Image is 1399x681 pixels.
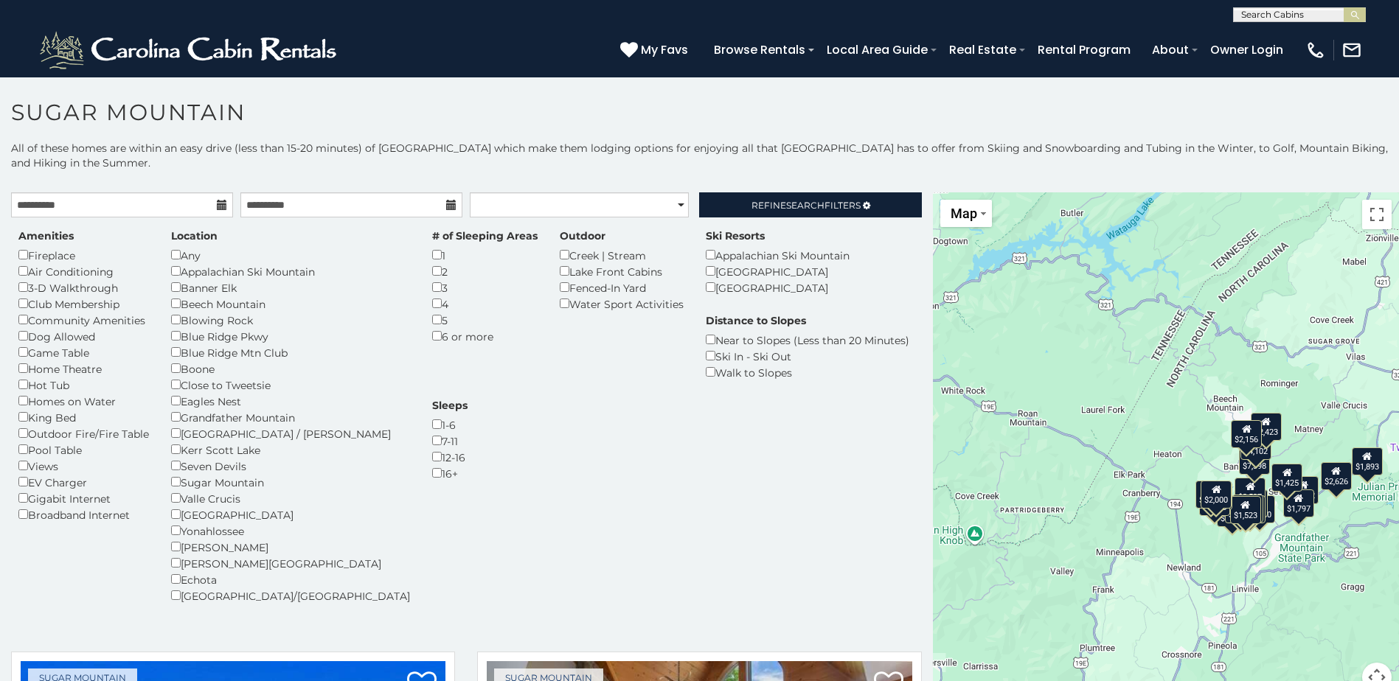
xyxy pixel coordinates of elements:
a: Local Area Guide [819,37,935,63]
div: Pool Table [18,441,149,458]
div: Fireplace [18,247,149,263]
div: Water Sport Activities [560,296,684,312]
div: $2,784 [1195,481,1226,509]
div: $7,398 [1239,447,1270,475]
div: 1 [432,247,538,263]
div: Home Theatre [18,360,149,377]
div: 16+ [432,465,468,481]
div: 4 [432,296,538,312]
span: Search [786,200,825,211]
div: [PERSON_NAME][GEOGRAPHIC_DATA] [171,555,410,571]
label: Distance to Slopes [706,313,806,328]
a: About [1145,37,1196,63]
div: Banner Elk [171,279,410,296]
div: Community Amenities [18,312,149,328]
div: 1-6 [432,416,468,433]
div: 3-D Walkthrough [18,279,149,296]
a: RefineSearchFilters [699,192,921,217]
div: Valle Crucis [171,490,410,506]
div: $1,425 [1271,464,1302,492]
a: Real Estate [942,37,1024,63]
div: Creek | Stream [560,247,684,263]
div: Fenced-In Yard [560,279,684,296]
img: White-1-2.png [37,28,343,72]
div: Blowing Rock [171,312,410,328]
div: Close to Tweetsie [171,377,410,393]
button: Toggle fullscreen view [1362,200,1392,229]
div: Appalachian Ski Mountain [706,247,850,263]
a: Browse Rentals [707,37,813,63]
div: $1,523 [1230,496,1261,524]
div: Eagles Nest [171,393,410,409]
img: phone-regular-white.png [1305,40,1326,60]
div: Beech Mountain [171,296,410,312]
span: Map [951,206,977,221]
div: 6 or more [432,328,538,344]
div: Yonahlossee [171,523,410,539]
div: Sugar Mountain [171,474,410,490]
div: Ski In - Ski Out [706,348,909,364]
label: Sleeps [432,398,468,413]
div: [GEOGRAPHIC_DATA]/[GEOGRAPHIC_DATA] [171,587,410,604]
div: $1,653 [1232,495,1263,523]
div: 7-11 [432,433,468,449]
div: [GEOGRAPHIC_DATA] [171,506,410,523]
div: Air Conditioning [18,263,149,279]
div: Walk to Slopes [706,364,909,380]
div: [GEOGRAPHIC_DATA] / [PERSON_NAME] [171,425,410,441]
div: Seven Devils [171,458,410,474]
div: $4,102 [1240,432,1271,460]
div: Kerr Scott Lake [171,441,410,458]
div: $2,000 [1201,481,1232,509]
a: Rental Program [1030,37,1138,63]
div: $2,423 [1251,413,1282,441]
div: Boone [171,360,410,377]
span: Refine Filters [751,200,861,211]
div: 2 [432,263,538,279]
div: Outdoor Fire/Fire Table [18,425,149,441]
div: $3,301 [1233,494,1264,522]
div: Blue Ridge Mtn Club [171,344,410,360]
div: [GEOGRAPHIC_DATA] [706,263,850,279]
div: $1,736 [1235,495,1266,523]
div: Near to Slopes (Less than 20 Minutes) [706,332,909,348]
div: Game Table [18,344,149,360]
div: Views [18,458,149,474]
img: mail-regular-white.png [1341,40,1362,60]
div: Appalachian Ski Mountain [171,263,410,279]
div: $2,537 [1235,478,1266,506]
div: 5 [432,312,538,328]
div: EV Charger [18,474,149,490]
div: 12-16 [432,449,468,465]
div: Blue Ridge Pkwy [171,328,410,344]
div: Lake Front Cabins [560,263,684,279]
div: Grandfather Mountain [171,409,410,425]
div: Hot Tub [18,377,149,393]
label: Amenities [18,228,74,243]
div: Echota [171,571,410,587]
a: Owner Login [1203,37,1291,63]
label: Outdoor [560,228,605,243]
div: $1,893 [1352,447,1383,475]
div: King Bed [18,409,149,425]
a: My Favs [620,41,692,60]
div: Dog Allowed [18,328,149,344]
div: $2,626 [1321,462,1352,490]
span: My Favs [641,41,688,59]
label: Ski Resorts [706,228,765,243]
div: 3 [432,279,538,296]
div: $2,850 [1243,495,1274,523]
div: $1,797 [1283,489,1314,517]
div: Club Membership [18,296,149,312]
div: Homes on Water [18,393,149,409]
div: $1,522 [1288,476,1319,504]
div: Broadband Internet [18,506,149,523]
div: [PERSON_NAME] [171,539,410,555]
div: [GEOGRAPHIC_DATA] [706,279,850,296]
div: $2,156 [1231,420,1262,448]
button: Change map style [940,200,992,227]
label: # of Sleeping Areas [432,228,538,243]
div: Any [171,247,410,263]
label: Location [171,228,218,243]
div: Gigabit Internet [18,490,149,506]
